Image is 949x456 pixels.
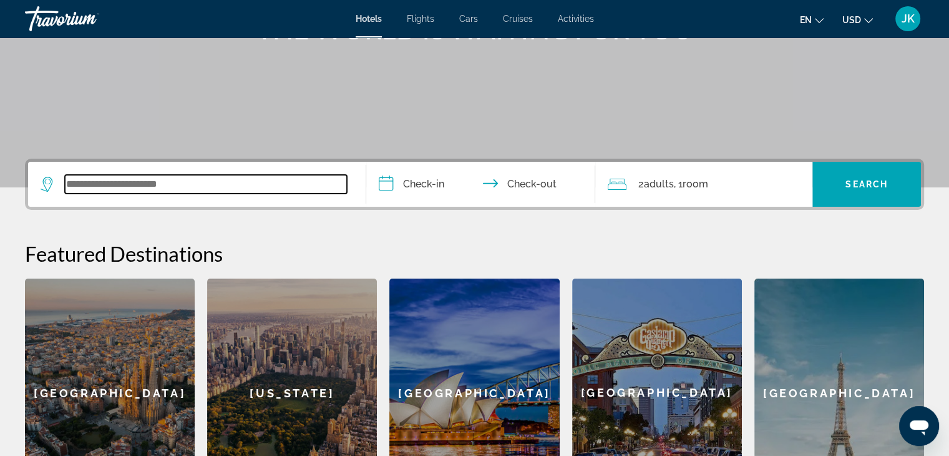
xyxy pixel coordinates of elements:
span: en [800,15,812,25]
a: Cars [459,14,478,24]
span: JK [902,12,915,25]
button: Travelers: 2 adults, 0 children [595,162,812,207]
iframe: Button to launch messaging window [899,406,939,446]
span: Room [682,178,708,190]
a: Cruises [503,14,533,24]
span: Search [845,179,888,189]
span: Adults [643,178,673,190]
a: Activities [558,14,594,24]
button: User Menu [892,6,924,32]
button: Check in and out dates [366,162,596,207]
div: Search widget [28,162,921,207]
span: USD [842,15,861,25]
span: , 1 [673,176,708,193]
span: 2 [638,176,673,193]
button: Change language [800,11,824,29]
button: Search [812,162,921,207]
button: Change currency [842,11,873,29]
a: Flights [407,14,434,24]
a: Hotels [356,14,382,24]
a: Travorium [25,2,150,35]
h2: Featured Destinations [25,241,924,266]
